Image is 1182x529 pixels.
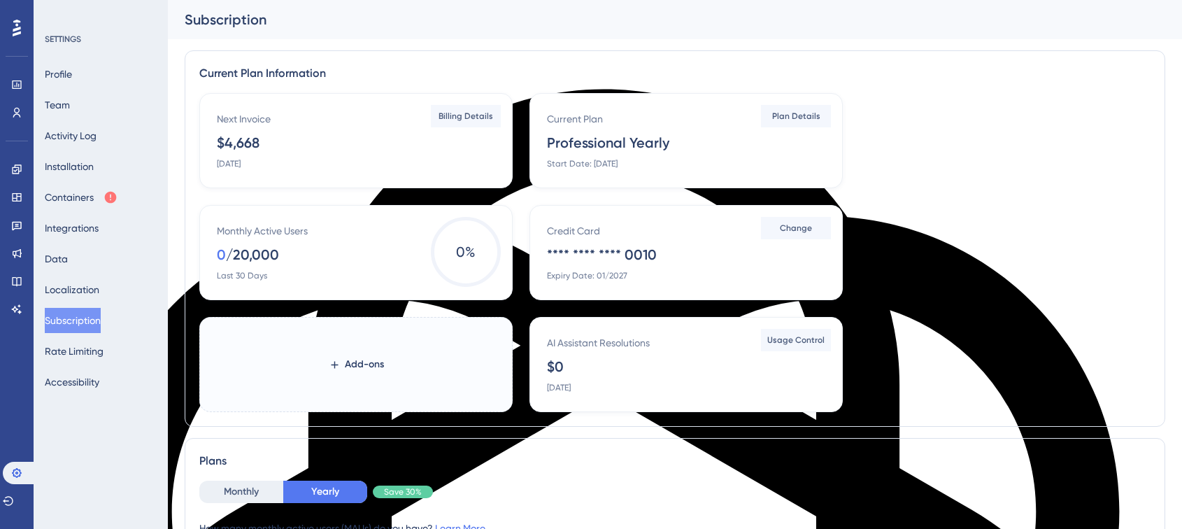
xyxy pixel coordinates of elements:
div: Monthly Active Users [217,223,308,239]
button: Billing Details [431,105,501,127]
button: Plan Details [761,105,831,127]
button: Data [45,246,68,271]
button: Add-ons [329,352,384,377]
button: Integrations [45,216,99,241]
div: Plans [199,453,1151,470]
div: Last 30 Days [217,270,267,281]
div: Current Plan Information [199,65,1151,82]
span: Save 30% [384,486,422,498]
span: Change [780,223,812,234]
div: Professional Yearly [547,133,669,153]
button: Localization [45,277,99,302]
button: Usage Control [761,329,831,351]
button: Yearly [283,481,367,503]
button: Installation [45,154,94,179]
div: $4,668 [217,133,259,153]
div: [DATE] [547,382,571,393]
div: Current Plan [547,111,603,127]
div: AI Assistant Resolutions [547,334,650,351]
button: Change [761,217,831,239]
div: [DATE] [217,158,241,169]
button: Team [45,92,70,118]
div: $0 [547,357,564,376]
div: Expiry Date: 01/2027 [547,270,627,281]
span: Plan Details [772,111,820,122]
button: Activity Log [45,123,97,148]
div: Subscription [185,10,1130,29]
span: Usage Control [767,334,825,346]
div: Next Invoice [217,111,271,127]
div: Start Date: [DATE] [547,158,618,169]
button: Profile [45,62,72,87]
div: Credit Card [547,223,600,239]
button: Monthly [199,481,283,503]
button: Containers [45,185,118,210]
button: Subscription [45,308,101,333]
span: 0 % [431,217,501,287]
span: Add-ons [345,356,384,373]
button: Rate Limiting [45,339,104,364]
button: Accessibility [45,369,99,395]
span: Billing Details [439,111,493,122]
div: 0 [217,245,226,264]
div: SETTINGS [45,34,158,45]
div: / 20,000 [226,245,279,264]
